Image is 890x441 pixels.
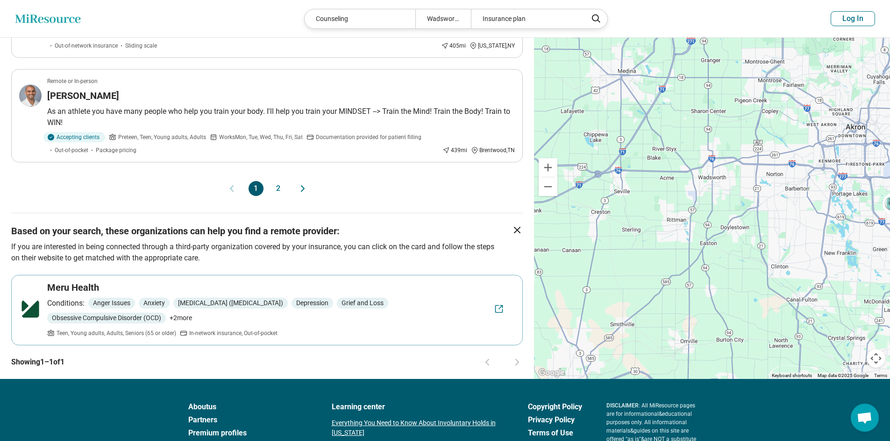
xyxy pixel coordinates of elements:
[482,357,493,368] button: Previous page
[606,402,639,409] span: DISCLAIMER
[332,401,504,413] a: Learning center
[189,329,278,337] span: In-network insurance, Out-of-pocket
[57,329,176,337] span: Teen, Young adults, Adults, Seniors (65 or older)
[47,313,166,323] span: Obsessive Compulsive Disorder (OCD)
[818,373,869,378] span: Map data ©2025 Google
[772,372,812,379] button: Keyboard shortcuts
[528,401,582,413] a: Copyright Policy
[47,298,85,309] p: Conditions:
[470,42,515,50] div: [US_STATE] , NY
[831,11,875,26] button: Log In
[851,404,879,432] div: Open chat
[219,133,303,141] span: Works Mon, Tue, Wed, Thu, Fri, Sat
[292,298,333,308] span: Depression
[539,158,557,177] button: Zoom in
[47,77,98,85] p: Remote or In-person
[512,357,523,368] button: Next page
[139,298,170,308] span: Anxiety
[471,9,582,28] div: Insurance plan
[170,313,192,323] span: + 2 more
[539,177,557,196] button: Zoom out
[47,106,515,128] p: As an athlete you have many people who help you train your body. I'll help you train your MINDSET...
[125,42,157,50] span: Sliding scale
[173,298,288,308] span: [MEDICAL_DATA] ([MEDICAL_DATA])
[96,146,136,154] span: Package pricing
[874,373,887,378] a: Terms (opens in new tab)
[188,401,307,413] a: Aboutus
[55,146,88,154] span: Out-of-pocket
[471,146,515,154] div: Brentwood , TN
[118,133,206,141] span: Preteen, Teen, Young adults, Adults
[337,298,388,308] span: Grief and Loss
[47,281,99,294] h3: Meru Health
[55,42,118,50] span: Out-of-network insurance
[528,427,582,439] a: Terms of Use
[188,414,307,426] a: Partners
[332,418,504,438] a: Everything You Need to Know About Involuntary Holds in [US_STATE]
[316,133,421,141] span: Documentation provided for patient filling
[249,181,263,196] button: 1
[11,345,523,379] div: Showing 1 – 1 of 1
[536,367,567,379] a: Open this area in Google Maps (opens a new window)
[43,132,105,142] div: Accepting clients
[441,42,466,50] div: 405 mi
[867,349,885,368] button: Map camera controls
[442,146,467,154] div: 439 mi
[11,275,523,345] a: Meru HealthConditions:Anger IssuesAnxiety[MEDICAL_DATA] ([MEDICAL_DATA])DepressionGrief and LossO...
[47,89,119,102] h3: [PERSON_NAME]
[188,427,307,439] a: Premium profiles
[536,367,567,379] img: Google
[226,181,237,196] button: Previous page
[305,9,415,28] div: Counseling
[297,181,308,196] button: Next page
[271,181,286,196] button: 2
[415,9,471,28] div: Wadsworth, [GEOGRAPHIC_DATA]
[528,414,582,426] a: Privacy Policy
[88,298,135,308] span: Anger Issues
